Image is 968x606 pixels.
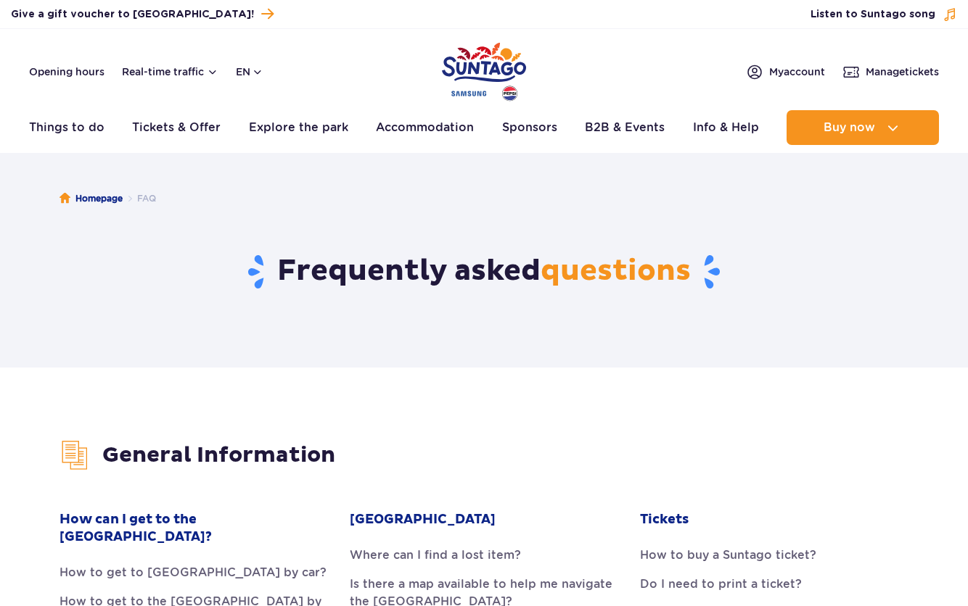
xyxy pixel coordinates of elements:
[585,110,665,145] a: B2B & Events
[132,110,221,145] a: Tickets & Offer
[376,110,474,145] a: Accommodation
[746,63,825,80] a: Myaccount
[29,110,104,145] a: Things to do
[11,4,274,24] a: Give a gift voucher to [GEOGRAPHIC_DATA]!
[866,65,939,79] span: Manage tickets
[811,7,935,22] span: Listen to Suntago song
[350,511,496,528] strong: [GEOGRAPHIC_DATA]
[122,66,218,78] button: Real-time traffic
[60,511,328,546] strong: How can I get to the [GEOGRAPHIC_DATA]?
[350,547,618,564] a: Where can I find a lost item?
[60,191,123,206] a: Homepage
[787,110,939,145] button: Buy now
[236,65,263,79] button: en
[29,65,104,79] a: Opening hours
[442,36,526,103] a: Park of Poland
[640,511,689,528] strong: Tickets
[769,65,825,79] span: My account
[249,110,348,145] a: Explore the park
[60,253,909,291] h1: Frequently asked
[824,121,875,134] span: Buy now
[123,191,156,206] li: FAQ
[640,547,908,564] a: How to buy a Suntago ticket?
[60,440,909,470] h3: General Information
[60,564,328,581] a: How to get to [GEOGRAPHIC_DATA] by car?
[693,110,759,145] a: Info & Help
[541,253,691,289] span: questions
[842,63,939,80] a: Managetickets
[11,7,254,22] span: Give a gift voucher to [GEOGRAPHIC_DATA]!
[811,7,957,22] button: Listen to Suntago song
[502,110,557,145] a: Sponsors
[640,576,908,593] a: Do I need to print a ticket?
